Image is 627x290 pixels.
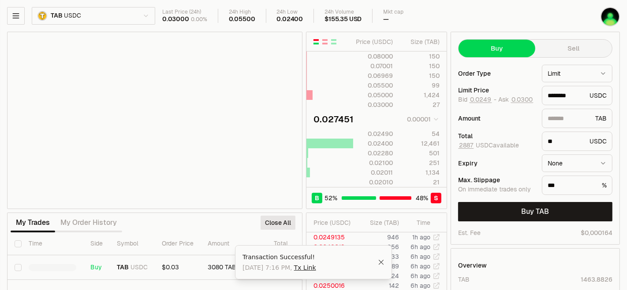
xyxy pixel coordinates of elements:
div: Expiry [458,160,535,166]
div: 0.08000 [354,52,393,61]
span: B [315,194,319,202]
div: 0.02010 [354,178,393,187]
div: Size ( TAB ) [365,218,399,227]
div: % [542,176,612,195]
div: TAB [542,109,612,128]
div: 0.05500 [229,15,255,23]
th: Symbol [110,232,155,255]
div: 0.06969 [354,71,393,80]
div: 501 [400,149,440,158]
button: 2887 [458,142,474,149]
div: Time [407,218,430,227]
div: Buy [90,264,103,272]
td: 256 [358,242,399,252]
div: 251 [400,158,440,167]
span: Bid - [458,96,496,104]
button: None [542,154,612,172]
span: USDC [131,264,148,272]
div: 21 [400,178,440,187]
div: — [383,15,389,23]
div: 24h Volume [325,9,362,15]
th: Time [22,232,83,255]
span: $0.03 [162,263,179,271]
div: Price ( USDC ) [354,37,393,46]
div: Price ( USDC ) [313,218,357,227]
div: Est. Fee [458,228,481,237]
td: 0.0249135 [306,232,358,242]
div: USDC [542,86,612,105]
button: Buy [459,40,535,57]
div: Last Price (24h) [162,9,207,15]
td: 946 [358,232,399,242]
div: 0.05000 [354,91,393,99]
div: Limit Price [458,87,535,93]
div: 0.05500 [354,81,393,90]
button: My Trades [11,214,55,231]
span: S [434,194,438,202]
button: My Order History [55,214,122,231]
div: 0.03000 [354,100,393,109]
div: 0.02011 [354,168,393,177]
div: 0.00% [191,16,207,23]
div: Transaction Successful! [243,253,378,261]
span: USDC available [458,141,519,149]
div: 0.02280 [354,149,393,158]
div: 150 [400,71,440,80]
button: 0.0300 [511,96,534,103]
img: 4 [601,7,620,26]
div: Overview [458,261,487,270]
time: 6h ago [411,282,430,290]
a: Tx Link [294,263,316,272]
div: 24h High [229,9,255,15]
div: 0.02490 [354,129,393,138]
button: Show Sell Orders Only [321,38,328,45]
div: 0.02100 [354,158,393,167]
div: 27 [400,100,440,109]
span: [DATE] 7:16 PM , [243,263,316,272]
div: 0.02400 [277,15,303,23]
th: Amount [201,232,267,255]
td: 0.0249018 [306,242,358,252]
th: Total [267,232,333,255]
button: Close [378,259,384,266]
div: Max. Slippage [458,177,535,183]
span: TAB [117,264,129,272]
div: 0.07001 [354,62,393,70]
div: 0.03000 [162,15,189,23]
div: 1,134 [400,168,440,177]
time: 6h ago [411,272,430,280]
div: 0.02400 [354,139,393,148]
div: Order Type [458,70,535,77]
iframe: Financial Chart [7,32,302,209]
button: Show Buy and Sell Orders [313,38,320,45]
div: 3080 TAB [208,264,260,272]
div: 0.027451 [313,113,354,125]
span: USDC [64,12,81,20]
time: 6h ago [411,262,430,270]
div: Total [458,133,535,139]
div: 150 [400,52,440,61]
div: $155.35 USD [325,15,362,23]
div: 1463.8826 [581,275,612,284]
button: Buy TAB [458,202,612,221]
button: Close All [261,216,295,230]
div: 54 [400,129,440,138]
button: Select row [15,264,22,271]
div: 99 [400,81,440,90]
div: 12,461 [400,139,440,148]
button: 0.0249 [469,96,492,103]
span: Ask [498,96,534,104]
button: Limit [542,65,612,82]
span: 48 % [416,194,428,202]
div: Mkt cap [383,9,403,15]
th: Order Price [155,232,201,255]
div: 24h Low [277,9,303,15]
button: Show Buy Orders Only [330,38,337,45]
div: 150 [400,62,440,70]
span: TAB [51,12,62,20]
div: Amount [458,115,535,121]
time: 6h ago [411,253,430,261]
div: TAB [458,275,470,284]
div: On immediate trades only [458,186,535,194]
time: 1h ago [412,233,430,241]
